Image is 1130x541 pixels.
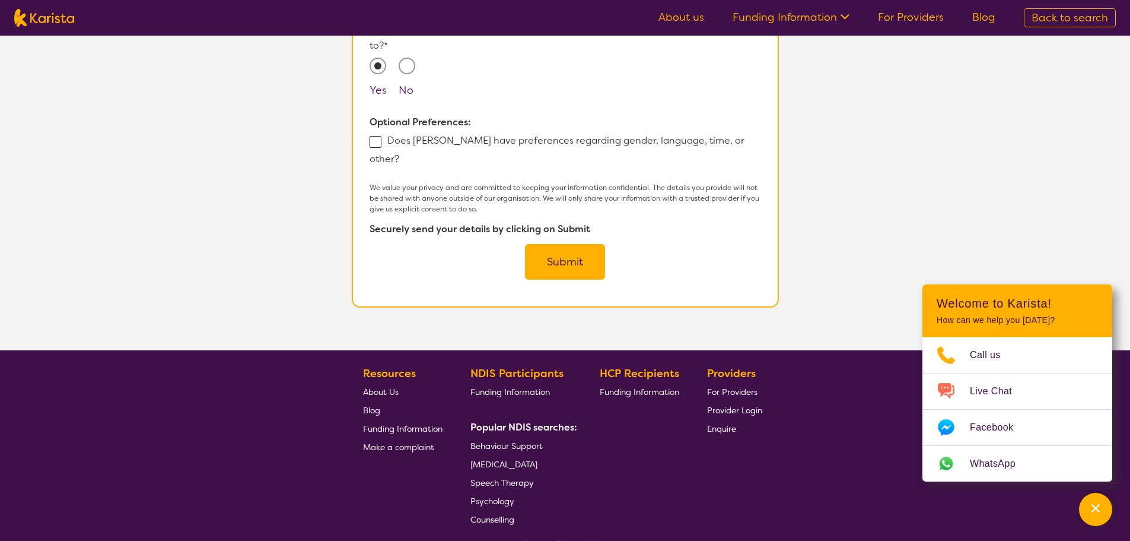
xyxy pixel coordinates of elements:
[470,492,572,510] a: Psychology
[370,134,744,165] label: Does [PERSON_NAME] have preferences regarding gender, language, time, or other?
[370,223,590,235] b: Securely send your details by clicking on Submit
[470,510,572,529] a: Counselling
[707,401,762,419] a: Provider Login
[363,405,380,416] span: Blog
[470,441,543,451] span: Behaviour Support
[370,19,760,55] p: Do you authorise [PERSON_NAME] to forward your plan to the Provider we refer you to?*
[970,346,1015,364] span: Call us
[363,423,443,434] span: Funding Information
[363,382,443,401] a: About Us
[922,446,1112,482] a: Web link opens in a new tab.
[363,387,399,397] span: About Us
[470,387,550,397] span: Funding Information
[470,459,537,470] span: [MEDICAL_DATA]
[937,315,1098,325] p: How can we help you [DATE]?
[878,10,944,24] a: For Providers
[922,337,1112,482] ul: Choose channel
[600,382,679,401] a: Funding Information
[600,366,679,381] b: HCP Recipients
[363,366,416,381] b: Resources
[470,382,572,401] a: Funding Information
[1024,8,1116,27] a: Back to search
[470,366,564,381] b: NDIS Participants
[399,83,413,97] label: No
[363,442,434,453] span: Make a complaint
[363,401,443,419] a: Blog
[1079,493,1112,526] button: Channel Menu
[658,10,704,24] a: About us
[733,10,849,24] a: Funding Information
[707,366,756,381] b: Providers
[370,182,760,214] p: We value your privacy and are committed to keeping your information confidential. The details you...
[370,83,387,97] label: Yes
[525,244,605,280] button: Submit
[707,419,762,438] a: Enquire
[370,116,471,128] b: Optional Preferences:
[707,387,757,397] span: For Providers
[470,473,572,492] a: Speech Therapy
[1032,11,1108,25] span: Back to search
[600,387,679,397] span: Funding Information
[922,284,1112,482] div: Channel Menu
[470,436,572,455] a: Behaviour Support
[363,438,443,456] a: Make a complaint
[470,421,577,434] b: Popular NDIS searches:
[470,455,572,473] a: [MEDICAL_DATA]
[707,423,736,434] span: Enquire
[937,296,1098,311] h2: Welcome to Karista!
[707,405,762,416] span: Provider Login
[14,9,74,27] img: Karista logo
[363,419,443,438] a: Funding Information
[470,496,514,507] span: Psychology
[970,382,1026,400] span: Live Chat
[470,514,514,525] span: Counselling
[707,382,762,401] a: For Providers
[470,477,534,488] span: Speech Therapy
[970,419,1027,436] span: Facebook
[972,10,995,24] a: Blog
[970,455,1030,473] span: WhatsApp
